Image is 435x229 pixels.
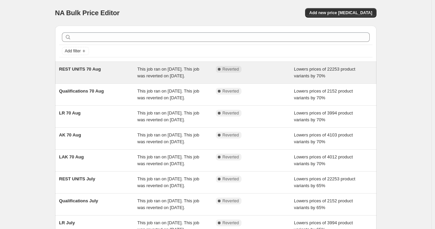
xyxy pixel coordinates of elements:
[137,110,199,122] span: This job ran on [DATE]. This job was reverted on [DATE].
[223,132,239,138] span: Reverted
[223,220,239,226] span: Reverted
[55,9,120,17] span: NA Bulk Price Editor
[223,110,239,116] span: Reverted
[223,88,239,94] span: Reverted
[59,88,104,94] span: Qualifications 70 Aug
[137,198,199,210] span: This job ran on [DATE]. This job was reverted on [DATE].
[137,176,199,188] span: This job ran on [DATE]. This job was reverted on [DATE].
[59,176,95,181] span: REST UNITS July
[294,110,353,122] span: Lowers prices of 3994 product variants by 70%
[294,198,353,210] span: Lowers prices of 2152 product variants by 65%
[309,10,372,16] span: Add new price [MEDICAL_DATA]
[62,47,89,55] button: Add filter
[65,48,81,54] span: Add filter
[137,154,199,166] span: This job ran on [DATE]. This job was reverted on [DATE].
[223,154,239,160] span: Reverted
[137,132,199,144] span: This job ran on [DATE]. This job was reverted on [DATE].
[137,88,199,100] span: This job ran on [DATE]. This job was reverted on [DATE].
[223,176,239,182] span: Reverted
[223,67,239,72] span: Reverted
[294,67,355,78] span: Lowers prices of 22253 product variants by 70%
[294,88,353,100] span: Lowers prices of 2152 product variants by 70%
[59,67,101,72] span: REST UNITS 70 Aug
[137,67,199,78] span: This job ran on [DATE]. This job was reverted on [DATE].
[223,198,239,204] span: Reverted
[305,8,376,18] button: Add new price [MEDICAL_DATA]
[59,198,98,203] span: Qualifications July
[294,132,353,144] span: Lowers prices of 4103 product variants by 70%
[59,220,75,225] span: LR July
[59,154,84,159] span: LAK 70 Aug
[59,132,81,137] span: AK 70 Aug
[294,176,355,188] span: Lowers prices of 22253 product variants by 65%
[294,154,353,166] span: Lowers prices of 4012 product variants by 70%
[59,110,81,116] span: LR 70 Aug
